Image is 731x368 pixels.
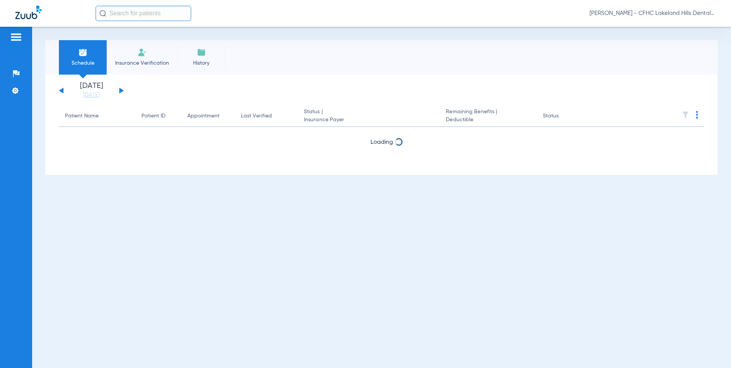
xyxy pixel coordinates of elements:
[440,106,536,127] th: Remaining Benefits |
[187,112,219,120] div: Appointment
[68,91,114,99] a: [DATE]
[304,116,434,124] span: Insurance Payer
[10,33,22,42] img: hamburger-icon
[138,48,147,57] img: Manual Insurance Verification
[590,10,716,17] span: [PERSON_NAME] - CFHC Lakeland Hills Dental
[68,82,114,99] li: [DATE]
[141,112,166,120] div: Patient ID
[65,59,101,67] span: Schedule
[183,59,219,67] span: History
[370,139,393,145] span: Loading
[65,112,99,120] div: Patient Name
[241,112,272,120] div: Last Verified
[241,112,292,120] div: Last Verified
[96,6,191,21] input: Search for patients
[298,106,440,127] th: Status |
[696,111,698,119] img: group-dot-blue.svg
[537,106,588,127] th: Status
[112,59,172,67] span: Insurance Verification
[187,112,229,120] div: Appointment
[65,112,129,120] div: Patient Name
[99,10,106,17] img: Search Icon
[15,6,42,19] img: Zuub Logo
[197,48,206,57] img: History
[141,112,175,120] div: Patient ID
[78,48,88,57] img: Schedule
[682,111,689,119] img: filter.svg
[446,116,530,124] span: Deductible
